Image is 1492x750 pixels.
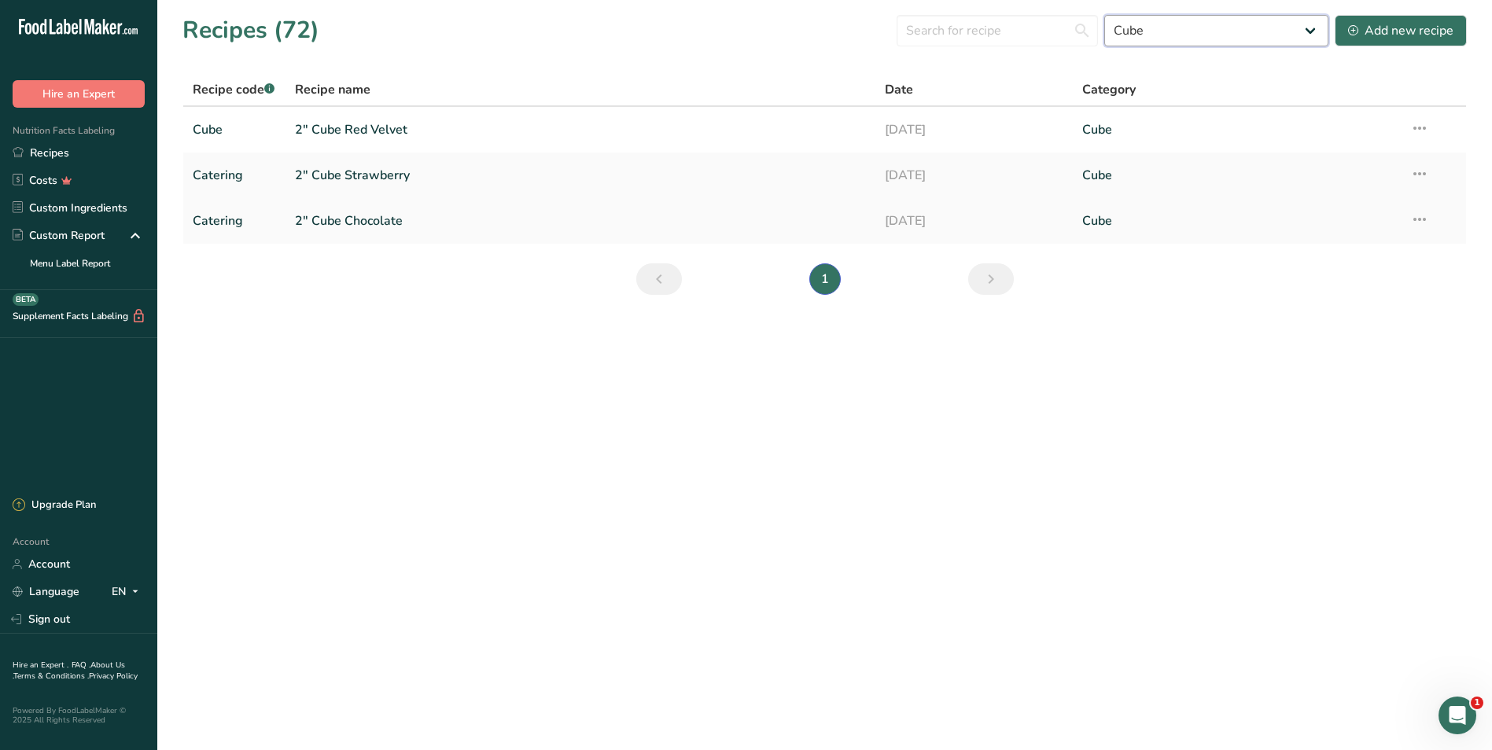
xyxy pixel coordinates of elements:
[182,13,319,48] h1: Recipes (72)
[295,159,867,192] a: 2" Cube Strawberry
[1082,159,1391,192] a: Cube
[112,583,145,601] div: EN
[13,660,125,682] a: About Us .
[1082,204,1391,237] a: Cube
[295,113,867,146] a: 2" Cube Red Velvet
[13,227,105,244] div: Custom Report
[1439,697,1476,734] iframe: Intercom live chat
[1348,21,1453,40] div: Add new recipe
[193,81,274,98] span: Recipe code
[885,204,1063,237] a: [DATE]
[13,80,145,108] button: Hire an Expert
[897,15,1098,46] input: Search for recipe
[295,204,867,237] a: 2" Cube Chocolate
[885,159,1063,192] a: [DATE]
[13,498,96,513] div: Upgrade Plan
[193,159,276,192] a: Catering
[13,293,39,306] div: BETA
[13,578,79,605] a: Language
[13,706,145,725] div: Powered By FoodLabelMaker © 2025 All Rights Reserved
[72,660,90,671] a: FAQ .
[193,113,276,146] a: Cube
[885,80,913,99] span: Date
[968,263,1014,295] a: Next page
[193,204,276,237] a: Catering
[1335,15,1467,46] button: Add new recipe
[1082,80,1136,99] span: Category
[89,671,138,682] a: Privacy Policy
[13,660,68,671] a: Hire an Expert .
[885,113,1063,146] a: [DATE]
[13,671,89,682] a: Terms & Conditions .
[295,80,370,99] span: Recipe name
[1082,113,1391,146] a: Cube
[1471,697,1483,709] span: 1
[636,263,682,295] a: Previous page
